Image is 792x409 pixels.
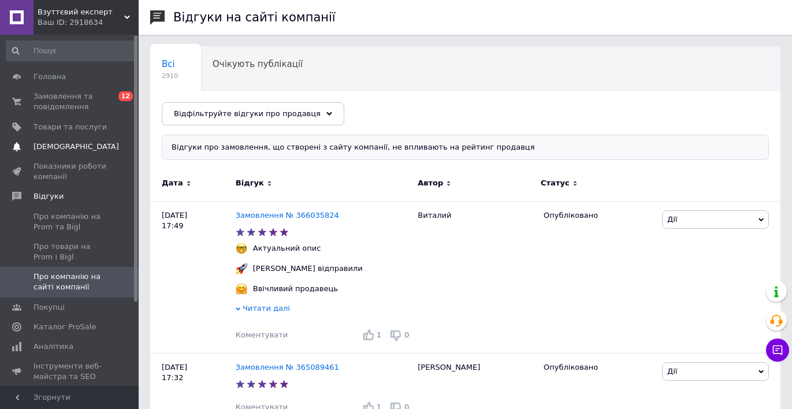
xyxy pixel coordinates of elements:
[236,283,247,295] img: :hugging_face:
[34,211,107,232] span: Про компанію на Prom та Bigl
[236,303,412,317] div: Читати далі
[236,243,247,254] img: :nerd_face:
[34,72,66,82] span: Головна
[38,17,139,28] div: Ваш ID: 2918634
[34,142,119,152] span: [DEMOGRAPHIC_DATA]
[236,330,288,339] span: Коментувати
[162,178,183,188] span: Дата
[34,241,107,262] span: Про товари на Prom і Bigl
[667,367,677,375] span: Дії
[34,272,107,292] span: Про компанію на сайті компанії
[34,302,65,313] span: Покупці
[236,211,339,220] a: Замовлення № 366035824
[544,362,653,373] div: Опубліковано
[173,10,336,24] h1: Відгуки на сайті компанії
[236,178,264,188] span: Відгук
[6,40,136,61] input: Пошук
[34,122,107,132] span: Товари та послуги
[418,178,443,188] span: Автор
[213,59,303,69] span: Очікують публікації
[236,263,247,274] img: :rocket:
[544,210,653,221] div: Опубліковано
[150,201,236,353] div: [DATE] 17:49
[250,284,341,294] div: Ввічливий продавець
[34,341,73,352] span: Аналітика
[250,243,324,254] div: Актуальний опис
[162,103,279,113] span: Опубліковані без комен...
[34,322,96,332] span: Каталог ProSale
[150,91,302,135] div: Опубліковані без коментаря
[34,91,107,112] span: Замовлення та повідомлення
[34,161,107,182] span: Показники роботи компанії
[162,72,178,80] span: 2910
[412,201,538,353] div: Виталий
[404,330,409,339] span: 0
[236,363,339,371] a: Замовлення № 365089461
[118,91,133,101] span: 12
[38,7,124,17] span: Взуттєвий експерт
[34,361,107,382] span: Інструменти веб-майстра та SEO
[34,191,64,202] span: Відгуки
[541,178,570,188] span: Статус
[667,215,677,224] span: Дії
[162,135,769,160] div: Відгуки про замовлення, що створені з сайту компанії, не впливають на рейтинг продавця
[250,263,366,274] div: [PERSON_NAME] відправили
[174,109,321,118] span: Відфільтруйте відгуки про продавця
[162,59,175,69] span: Всі
[377,330,381,339] span: 1
[236,330,288,340] div: Коментувати
[243,304,290,313] span: Читати далі
[766,339,789,362] button: Чат з покупцем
